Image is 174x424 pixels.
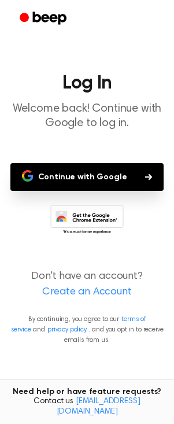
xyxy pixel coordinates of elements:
[47,326,87,333] a: privacy policy
[11,316,146,333] a: terms of service
[57,397,140,416] a: [EMAIL_ADDRESS][DOMAIN_NAME]
[9,74,165,93] h1: Log In
[12,8,77,30] a: Beep
[9,102,165,131] p: Welcome back! Continue with Google to log in.
[10,163,164,191] button: Continue with Google
[7,397,167,417] span: Contact us
[12,285,162,300] a: Create an Account
[9,269,165,300] p: Don't have an account?
[9,314,165,345] p: By continuing, you agree to our and , and you opt in to receive emails from us.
